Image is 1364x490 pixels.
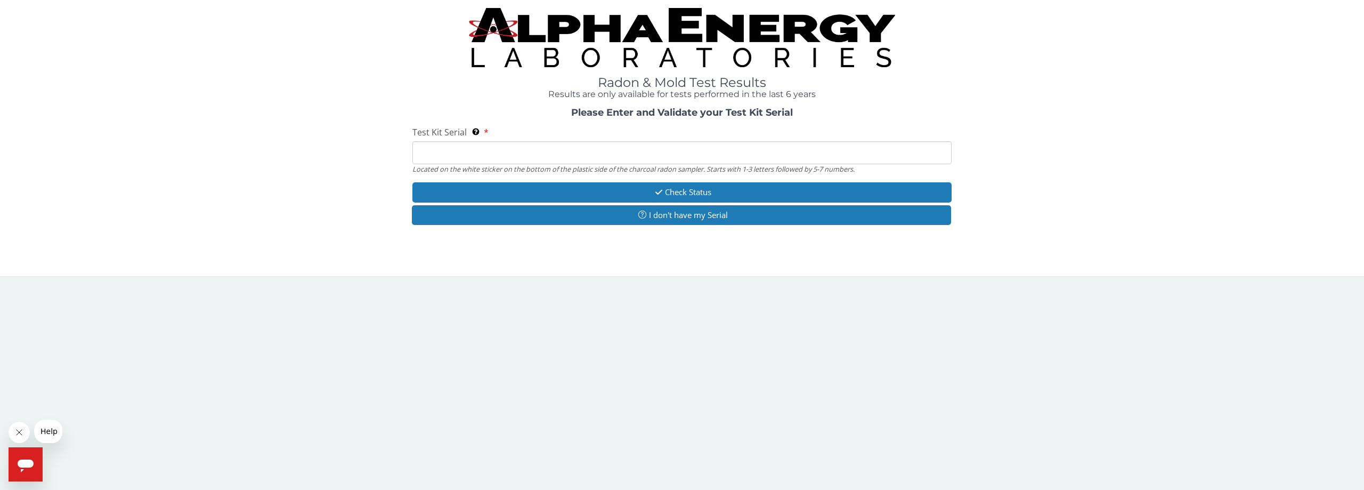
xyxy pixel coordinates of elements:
[9,422,30,443] iframe: Close message
[469,8,895,67] img: TightCrop.jpg
[34,420,62,443] iframe: Message from company
[412,126,467,138] span: Test Kit Serial
[412,76,952,90] h1: Radon & Mold Test Results
[412,90,952,99] h4: Results are only available for tests performed in the last 6 years
[412,205,951,225] button: I don't have my Serial
[571,107,793,118] strong: Please Enter and Validate your Test Kit Serial
[9,447,43,481] iframe: Button to launch messaging window
[412,182,952,202] button: Check Status
[412,164,952,174] div: Located on the white sticker on the bottom of the plastic side of the charcoal radon sampler. Sta...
